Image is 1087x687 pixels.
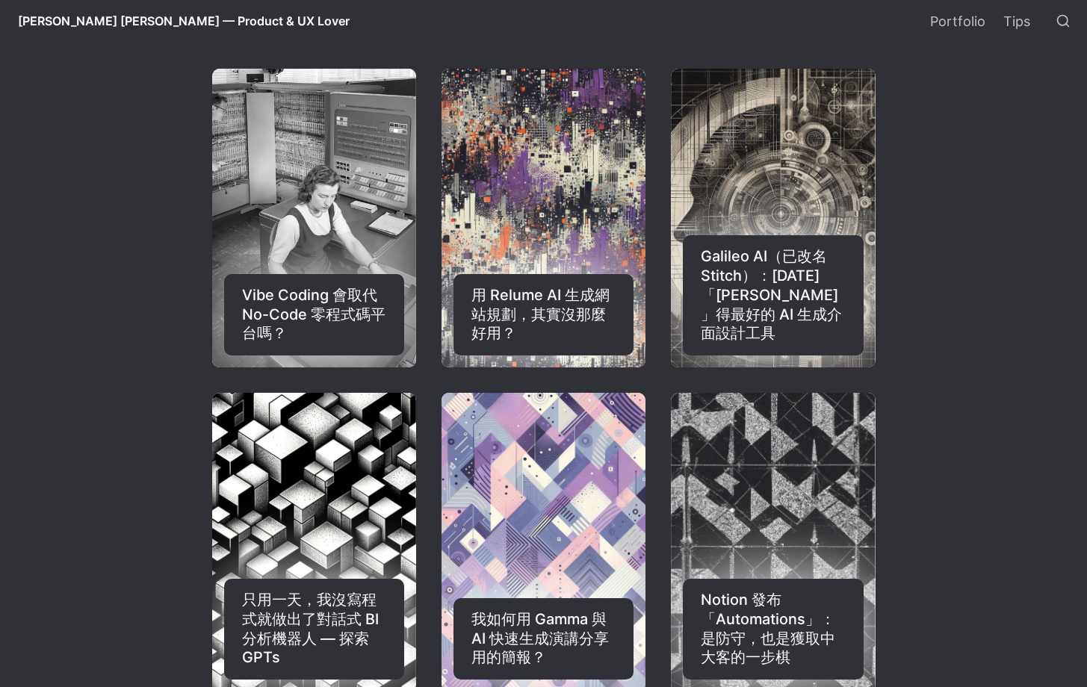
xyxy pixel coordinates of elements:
[212,69,416,367] a: Vibe Coding 會取代 No-Code 零程式碼平台嗎？
[442,69,645,367] a: 用 Relume AI 生成網站規劃，其實沒那麼好用？
[18,13,350,28] span: [PERSON_NAME] [PERSON_NAME] — Product & UX Lover
[671,69,875,367] a: Galileo AI（已改名 Stitch）：[DATE]「[PERSON_NAME]」得最好的 AI 生成介面設計工具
